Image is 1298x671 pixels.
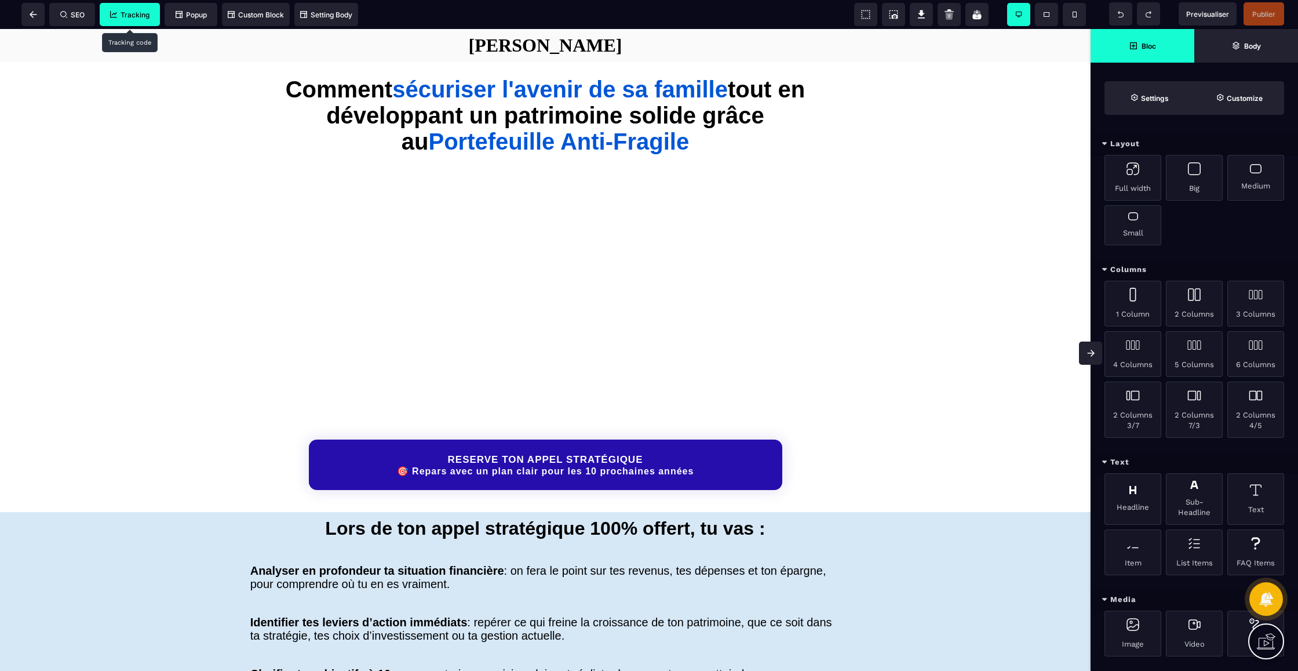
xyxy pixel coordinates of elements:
[1244,42,1261,50] strong: Body
[1091,589,1298,611] div: Media
[228,10,284,19] span: Custom Block
[1227,529,1284,575] div: FAQ Items
[1142,42,1156,50] strong: Bloc
[1186,10,1229,19] span: Previsualiser
[9,483,1082,516] h1: Lors de ton appel stratégique 100% offert, tu vas :
[560,64,567,74] div: 2
[1104,155,1161,201] div: Full width
[309,411,782,461] button: RESERVE TON APPEL STRATÉGIQUE🎯 Repars avec un plan clair pour les 10 prochaines années
[1166,473,1223,525] div: Sub-Headline
[1141,94,1169,103] strong: Settings
[590,211,745,235] p: To see available time slots please fill in your details
[1166,611,1223,657] div: Video
[294,303,517,313] p: By entering information, I agree to
[422,304,445,312] a: Terms
[250,568,841,619] h2: : repérer ce qui freine la croissance de ton patrimoine, que ce soit dans ta stratégie, tes choix...
[1091,29,1194,63] span: Open Blocks
[1104,281,1161,327] div: 1 Column
[1227,94,1263,103] strong: Customize
[1227,473,1284,525] div: Text
[1104,81,1194,115] span: Settings
[1166,155,1223,201] div: Big
[854,3,877,26] span: View components
[250,619,841,658] h2: : construire une vision claire et réaliste de ce que tu peux atteindre.
[250,535,504,548] b: Analyser en profondeur ta situation financière
[446,62,522,76] p: Fill out the form
[1104,382,1161,438] div: 2 Columns 3/7
[300,10,352,19] span: Setting Body
[447,304,453,312] span: &
[1227,611,1284,657] div: Map
[1104,529,1161,575] div: Item
[294,205,354,215] span: Phone Number
[1104,473,1161,525] div: Headline
[250,587,468,600] b: Identifier tes leviers d’action immédiats
[1194,81,1284,115] span: Open Style Manager
[429,64,432,74] div: 1
[261,42,830,132] h1: Comment tout en développant un patrimoine solide grâce au
[1194,29,1298,63] span: Open Layer Manager
[882,3,905,26] span: Screenshot
[1091,259,1298,281] div: Columns
[556,106,779,119] p: Select a date & time
[250,639,414,651] b: Clarifier tes objectifs à 10 ans
[1166,529,1223,575] div: List Items
[477,398,596,408] a: Powered by
[60,10,85,19] span: SEO
[1104,331,1161,377] div: 4 Columns
[1227,155,1284,201] div: Medium
[411,255,453,264] span: Last Name
[294,132,514,155] p: Un échange pour clarifier tes finances et savoir exactement quoi faire ensuite.
[1179,2,1237,26] span: Preview
[318,183,514,206] li: Faire une photographie précise de ta situation financière actuelle.
[110,10,150,19] span: Tracking
[1104,611,1161,657] div: Image
[176,10,207,19] span: Popup
[579,62,652,76] p: Book your event
[250,516,841,568] h2: : on fera le point sur tes revenus, tes dépenses et ton épargne, pour comprendre où tu en es vrai...
[294,106,509,122] p: Appel Stratégique - [PERSON_NAME]
[1091,452,1298,473] div: Text
[477,398,519,408] p: Powered by
[297,223,320,242] div: Canada: + 1
[1227,281,1284,327] div: 3 Columns
[1227,331,1284,377] div: 6 Columns
[294,255,338,264] span: First Name
[1166,382,1223,438] div: 2 Columns 7/3
[1091,133,1298,155] div: Layout
[1227,382,1284,438] div: 2 Columns 4/5
[453,304,505,312] a: Privacy policy
[1166,331,1223,377] div: 5 Columns
[294,164,514,175] p: 📞 Pendant cet appel, nous prendrons le temps de :
[1104,205,1161,245] div: Small
[1252,10,1275,19] span: Publier
[1166,281,1223,327] div: 2 Columns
